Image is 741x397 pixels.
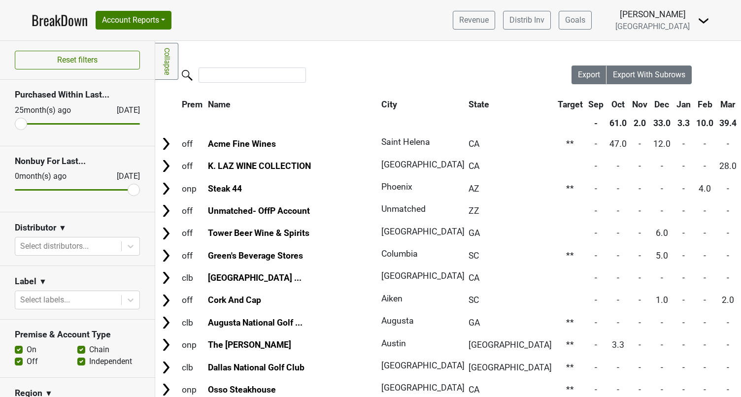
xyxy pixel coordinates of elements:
[682,273,685,283] span: -
[179,334,205,356] td: onp
[674,96,693,113] th: Jan: activate to sort column ascending
[656,228,668,238] span: 6.0
[682,139,685,149] span: -
[469,228,480,238] span: GA
[704,161,706,171] span: -
[617,228,619,238] span: -
[617,206,619,216] span: -
[694,96,716,113] th: Feb: activate to sort column ascending
[466,96,554,113] th: State: activate to sort column ascending
[704,385,706,395] span: -
[159,337,173,352] img: Arrow right
[208,139,276,149] a: Acme Fine Wines
[179,267,205,289] td: clb
[727,206,729,216] span: -
[639,161,641,171] span: -
[595,161,597,171] span: -
[682,340,685,350] span: -
[639,273,641,283] span: -
[704,206,706,216] span: -
[722,295,734,305] span: 2.0
[595,206,597,216] span: -
[159,248,173,263] img: Arrow right
[381,316,414,326] span: Augusta
[381,137,430,147] span: Saint Helena
[89,344,109,356] label: Chain
[656,251,668,261] span: 5.0
[639,363,641,372] span: -
[208,273,302,283] a: [GEOGRAPHIC_DATA] ...
[179,223,205,244] td: off
[578,70,600,79] span: Export
[595,318,597,328] span: -
[719,161,737,171] span: 28.0
[381,338,406,348] span: Austin
[617,161,619,171] span: -
[15,170,93,182] div: 0 month(s) ago
[617,318,619,328] span: -
[59,222,67,234] span: ▼
[617,273,619,283] span: -
[89,356,132,367] label: Independent
[182,99,202,109] span: Prem
[381,227,465,236] span: [GEOGRAPHIC_DATA]
[381,204,426,214] span: Unmatched
[469,251,479,261] span: SC
[630,96,650,113] th: Nov: activate to sort column ascending
[727,251,729,261] span: -
[661,161,663,171] span: -
[179,133,205,154] td: off
[682,228,685,238] span: -
[586,114,606,132] th: -
[469,206,479,216] span: ZZ
[617,251,619,261] span: -
[453,11,495,30] a: Revenue
[639,318,641,328] span: -
[727,273,729,283] span: -
[208,206,310,216] a: Unmatched- OffP Account
[639,340,641,350] span: -
[108,170,140,182] div: [DATE]
[469,161,479,171] span: CA
[159,203,173,218] img: Arrow right
[156,96,178,113] th: &nbsp;: activate to sort column ascending
[595,295,597,305] span: -
[208,295,261,305] a: Cork And Cap
[179,178,205,199] td: onp
[682,206,685,216] span: -
[704,228,706,238] span: -
[595,385,597,395] span: -
[661,206,663,216] span: -
[15,330,140,340] h3: Premise & Account Type
[727,139,729,149] span: -
[607,96,629,113] th: Oct: activate to sort column ascending
[727,363,729,372] span: -
[674,114,693,132] th: 3.3
[469,385,479,395] span: CA
[704,295,706,305] span: -
[381,182,412,192] span: Phoenix
[469,184,479,194] span: AZ
[159,382,173,397] img: Arrow right
[704,363,706,372] span: -
[639,184,641,194] span: -
[717,96,739,113] th: Mar: activate to sort column ascending
[208,318,303,328] a: Augusta National Golf ...
[682,184,685,194] span: -
[694,114,716,132] th: 10.0
[595,363,597,372] span: -
[661,340,663,350] span: -
[159,181,173,196] img: Arrow right
[661,184,663,194] span: -
[661,363,663,372] span: -
[159,270,173,285] img: Arrow right
[15,51,140,69] button: Reset filters
[651,114,673,132] th: 33.0
[704,340,706,350] span: -
[208,385,276,395] a: Osso Steakhouse
[469,139,479,149] span: CA
[179,156,205,177] td: off
[208,363,304,372] a: Dallas National Golf Club
[609,139,627,149] span: 47.0
[595,273,597,283] span: -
